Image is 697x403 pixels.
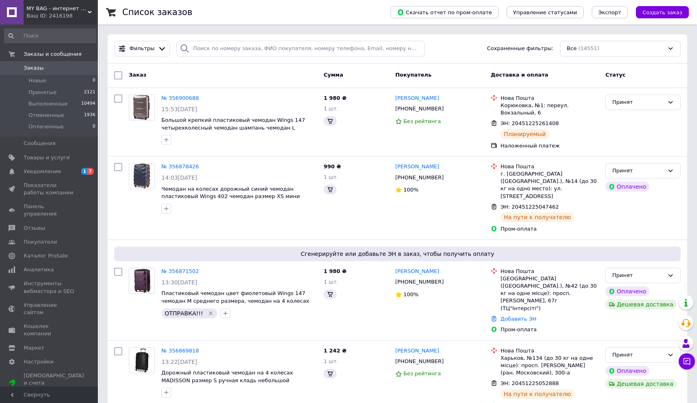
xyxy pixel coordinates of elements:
[679,353,695,370] button: Чат с покупателем
[501,204,559,210] span: ЭН: 20451225047462
[129,72,146,78] span: Заказ
[395,95,439,102] a: [PERSON_NAME]
[501,142,599,150] div: Наложенный платеж
[129,95,155,121] a: Фото товару
[395,72,432,78] span: Покупатель
[394,104,446,114] div: [PHONE_NUMBER]
[394,277,446,287] div: [PHONE_NUMBER]
[161,279,197,286] span: 13:30[DATE]
[605,379,677,389] div: Дешевая доставка
[161,290,309,304] a: Пластиковый чемодан цвет фиолетовый Wings 147 чемодан М среднего размера, чемодан на 4 колесах
[395,163,439,171] a: [PERSON_NAME]
[84,112,95,119] span: 1936
[29,112,64,119] span: Отмененные
[404,187,419,193] span: 100%
[642,9,682,15] span: Создать заказ
[129,95,154,120] img: Фото товару
[130,268,153,293] img: Фото товару
[394,172,446,183] div: [PHONE_NUMBER]
[612,351,664,359] div: Принят
[324,163,341,170] span: 990 ₴
[592,6,628,18] button: Экспорт
[507,6,584,18] button: Управление статусами
[404,118,441,124] span: Без рейтинга
[24,372,84,394] span: [DEMOGRAPHIC_DATA] и счета
[24,51,82,58] span: Заказы и сообщения
[605,72,626,78] span: Статус
[324,95,346,101] span: 1 980 ₴
[578,45,600,51] span: (14551)
[397,9,492,16] span: Скачать отчет по пром-оплате
[24,140,55,147] span: Сообщения
[501,212,574,222] div: На пути к получателю
[501,389,574,399] div: На пути к получателю
[513,9,577,15] span: Управление статусами
[501,102,599,117] div: Корюковка, №1: переул. Вокзальный, 6
[130,45,155,53] span: Фильтры
[390,6,498,18] button: Скачать отчет по пром-оплате
[324,279,338,285] span: 1 шт.
[81,168,88,175] span: 1
[487,45,554,53] span: Сохраненные фильтры:
[161,174,197,181] span: 14:03[DATE]
[24,344,44,352] span: Маркет
[501,380,559,386] span: ЭН: 20451225052888
[501,268,599,275] div: Нова Пошта
[628,9,689,15] a: Создать заказ
[324,72,343,78] span: Сумма
[84,89,95,96] span: 2121
[161,370,293,391] a: Дорожный пластиковый чемодан на 4 колесах MADISSON размер S ручная кладь небольшой четырехколесны...
[501,275,599,312] div: [GEOGRAPHIC_DATA] ([GEOGRAPHIC_DATA].), №42 (до 30 кг на одне місце): просп. [PERSON_NAME], 67г (...
[501,347,599,355] div: Нова Пошта
[29,77,46,84] span: Новые
[161,186,300,207] a: Чемодан на колесах дорожный синий чемодан пластиковый Wings 402 чемодан размер XS мини чемодан пл...
[605,286,649,296] div: Оплачено
[24,358,53,366] span: Настройки
[501,355,599,377] div: Харьков, №134 (до 30 кг на одне місце): просп. [PERSON_NAME] (ран. Московский), 300-а
[129,163,154,189] img: Фото товару
[612,98,664,107] div: Принят
[176,41,425,57] input: Поиск по номеру заказа, ФИО покупателя, номеру телефона, Email, номеру накладной
[24,154,70,161] span: Товары и услуги
[605,299,677,309] div: Дешевая доставка
[567,45,577,53] span: Все
[324,348,346,354] span: 1 242 ₴
[29,100,68,108] span: Выполненные
[612,167,664,175] div: Принят
[24,203,75,218] span: Панель управления
[26,12,98,20] div: Ваш ID: 2416198
[161,95,199,101] a: № 356900688
[24,168,61,175] span: Уведомления
[161,348,199,354] a: № 356869818
[129,268,155,294] a: Фото товару
[404,291,419,297] span: 100%
[395,347,439,355] a: [PERSON_NAME]
[501,225,599,233] div: Пром-оплата
[4,29,96,43] input: Поиск
[24,323,75,337] span: Кошелек компании
[93,77,95,84] span: 0
[24,64,44,72] span: Заказы
[24,280,75,295] span: Инструменты вебмастера и SEO
[636,6,689,18] button: Создать заказ
[394,356,446,367] div: [PHONE_NUMBER]
[207,310,214,317] svg: Удалить метку
[93,123,95,130] span: 0
[24,302,75,316] span: Управление сайтом
[26,5,88,12] span: MY BAG - интернет магазин сумок, чемоданов и аксессуаров
[501,163,599,170] div: Нова Пошта
[24,252,68,260] span: Каталог ProSale
[395,268,439,275] a: [PERSON_NAME]
[24,225,45,232] span: Отзывы
[24,238,57,246] span: Покупатели
[165,310,203,317] span: ОТПРАВКА!!!
[161,117,305,131] span: Большой крепкий пластиковый чемодан Wings 147 четырехколесный чемодан шампань чемодан L
[501,326,599,333] div: Пром-оплата
[501,316,536,322] a: Добавить ЭН
[129,347,155,373] a: Фото товару
[324,358,338,364] span: 1 шт.
[612,271,664,280] div: Принят
[404,370,441,377] span: Без рейтинга
[117,250,677,258] span: Сгенерируйте или добавьте ЭН в заказ, чтобы получить оплату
